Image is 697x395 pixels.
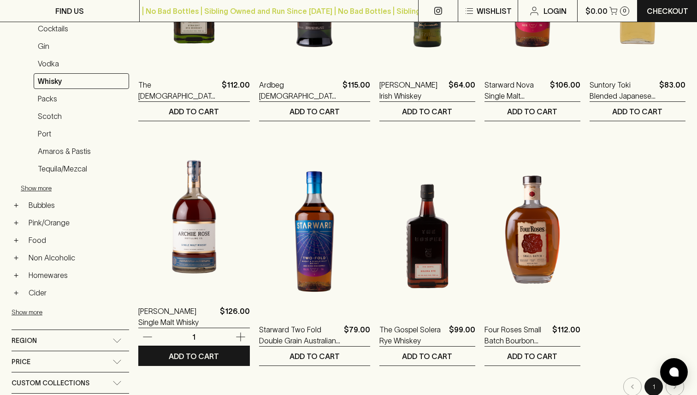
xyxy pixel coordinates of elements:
[34,38,129,54] a: Gin
[138,130,250,292] img: Archie Rose Single Malt Whisky
[590,102,685,121] button: ADD TO CART
[484,347,580,366] button: ADD TO CART
[34,21,129,36] a: Cocktails
[138,306,216,328] a: [PERSON_NAME] Single Malt Whisky
[138,79,218,101] a: The [DEMOGRAPHIC_DATA] Straight Rye Whiskey
[12,351,129,372] div: Price
[379,149,475,310] img: The Gospel Solera Rye Whiskey
[21,178,142,197] button: Show more
[34,73,129,89] a: Whisky
[169,351,219,362] p: ADD TO CART
[12,200,21,210] button: +
[647,6,688,17] p: Checkout
[138,102,250,121] button: ADD TO CART
[24,267,129,283] a: Homewares
[344,324,370,346] p: $79.00
[343,79,370,101] p: $115.00
[24,285,129,301] a: Cider
[24,232,129,248] a: Food
[222,79,250,101] p: $112.00
[259,324,340,346] a: Starward Two Fold Double Grain Australian Whisky
[379,79,445,101] a: [PERSON_NAME] Irish Whiskey
[24,250,129,265] a: Non Alcoholic
[289,351,340,362] p: ADD TO CART
[612,106,662,117] p: ADD TO CART
[449,79,475,101] p: $64.00
[12,302,132,321] button: Show more
[169,106,219,117] p: ADD TO CART
[289,106,340,117] p: ADD TO CART
[484,102,580,121] button: ADD TO CART
[12,271,21,280] button: +
[552,324,580,346] p: $112.00
[34,161,129,177] a: Tequila/Mezcal
[12,236,21,245] button: +
[259,149,370,310] img: Starward Two Fold Double Grain Australian Whisky
[12,218,21,227] button: +
[12,356,30,368] span: Price
[585,6,608,17] p: $0.00
[402,351,452,362] p: ADD TO CART
[484,324,549,346] a: Four Roses Small Batch Bourbon Whisky 700ml
[449,324,475,346] p: $99.00
[34,56,129,71] a: Vodka
[12,377,89,389] span: Custom Collections
[507,106,557,117] p: ADD TO CART
[259,347,370,366] button: ADD TO CART
[379,347,475,366] button: ADD TO CART
[183,332,205,342] p: 1
[12,330,129,351] div: Region
[138,347,250,366] button: ADD TO CART
[484,149,580,310] img: Four Roses Small Batch Bourbon Whisky 700ml
[34,108,129,124] a: Scotch
[34,126,129,141] a: Port
[484,79,546,101] a: Starward Nova Single Malt Australian Whisky
[477,6,512,17] p: Wishlist
[259,79,339,101] a: Ardbeg [DEMOGRAPHIC_DATA] Islay Single Malt Scotch Whisky
[590,79,656,101] a: Suntory Toki Blended Japanese Whisky
[12,372,129,393] div: Custom Collections
[24,215,129,230] a: Pink/Orange
[550,79,580,101] p: $106.00
[12,335,37,347] span: Region
[623,8,626,13] p: 0
[34,143,129,159] a: Amaros & Pastis
[24,197,129,213] a: Bubbles
[402,106,452,117] p: ADD TO CART
[12,288,21,297] button: +
[220,306,250,328] p: $126.00
[55,6,84,17] p: FIND US
[543,6,567,17] p: Login
[669,367,679,377] img: bubble-icon
[379,102,475,121] button: ADD TO CART
[379,324,445,346] a: The Gospel Solera Rye Whiskey
[12,253,21,262] button: +
[507,351,557,362] p: ADD TO CART
[259,102,370,121] button: ADD TO CART
[34,91,129,106] a: Packs
[659,79,685,101] p: $83.00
